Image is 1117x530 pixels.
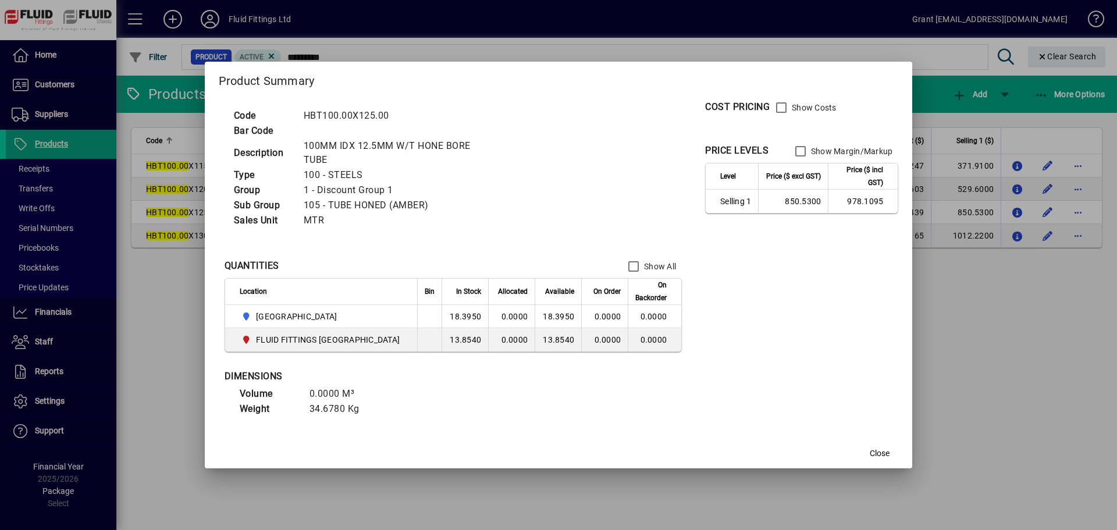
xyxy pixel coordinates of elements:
td: HBT100.00X125.00 [298,108,510,123]
div: DIMENSIONS [225,369,515,383]
label: Show Margin/Markup [809,145,893,157]
span: On Order [593,285,621,298]
span: Price ($ incl GST) [835,163,883,189]
td: 0.0000 [488,328,535,351]
td: 18.3950 [535,305,581,328]
span: On Backorder [635,279,667,304]
span: Close [870,447,890,460]
div: PRICE LEVELS [705,144,769,158]
h2: Product Summary [205,62,913,95]
td: Description [228,138,298,168]
td: 0.0000 [628,305,681,328]
td: 978.1095 [828,190,898,213]
span: 0.0000 [595,312,621,321]
button: Close [861,443,898,464]
td: 850.5300 [758,190,828,213]
label: Show All [642,261,676,272]
div: COST PRICING [705,100,770,114]
td: 0.0000 [488,305,535,328]
span: AUCKLAND [240,310,405,323]
td: 1 - Discount Group 1 [298,183,510,198]
span: FLUID FITTINGS CHRISTCHURCH [240,333,405,347]
td: Bar Code [228,123,298,138]
td: 13.8540 [535,328,581,351]
td: Volume [234,386,304,401]
td: 105 - TUBE HONED (AMBER) [298,198,510,213]
span: FLUID FITTINGS [GEOGRAPHIC_DATA] [256,334,400,346]
td: Sales Unit [228,213,298,228]
td: Sub Group [228,198,298,213]
td: Type [228,168,298,183]
label: Show Costs [789,102,837,113]
span: Allocated [498,285,528,298]
span: Selling 1 [720,195,751,207]
span: 0.0000 [595,335,621,344]
div: QUANTITIES [225,259,279,273]
span: Location [240,285,267,298]
span: Bin [425,285,435,298]
td: 13.8540 [442,328,488,351]
span: Price ($ excl GST) [766,170,821,183]
td: 0.0000 M³ [304,386,373,401]
td: 18.3950 [442,305,488,328]
span: In Stock [456,285,481,298]
td: 100 - STEELS [298,168,510,183]
td: Group [228,183,298,198]
td: 34.6780 Kg [304,401,373,417]
span: Available [545,285,574,298]
span: Level [720,170,736,183]
td: Code [228,108,298,123]
td: Weight [234,401,304,417]
td: 100MM IDX 12.5MM W/T HONE BORE TUBE [298,138,510,168]
td: MTR [298,213,510,228]
td: 0.0000 [628,328,681,351]
span: [GEOGRAPHIC_DATA] [256,311,337,322]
